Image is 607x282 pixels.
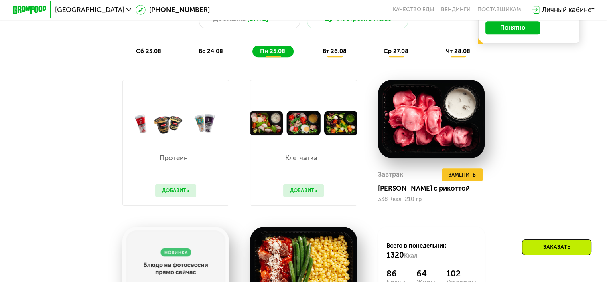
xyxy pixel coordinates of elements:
span: 1320 [386,250,404,260]
div: Заказать [522,239,591,255]
span: Ккал [404,252,417,259]
div: 338 Ккал, 210 гр [378,196,485,203]
p: Протеин [155,155,192,161]
a: Качество еды [392,6,434,13]
span: вт 26.08 [323,48,347,55]
button: Понятно [485,21,540,35]
button: Добавить [155,184,196,197]
div: 102 [446,268,476,278]
span: чт 28.08 [445,48,470,55]
a: [PHONE_NUMBER] [136,5,210,15]
div: 64 [416,268,435,278]
span: пн 25.08 [260,48,285,55]
span: Заменить [449,171,476,179]
div: поставщикам [477,6,521,13]
span: [GEOGRAPHIC_DATA] [55,6,124,13]
div: 86 [386,268,405,278]
div: Завтрак [378,168,403,181]
div: [PERSON_NAME] с рикоттой [378,184,491,193]
span: вс 24.08 [199,48,223,55]
span: сб 23.08 [136,48,161,55]
div: Личный кабинет [542,5,594,15]
p: Клетчатка [283,155,320,161]
a: Вендинги [441,6,471,13]
button: Добавить [283,184,324,197]
div: Всего в понедельник [386,242,476,260]
button: Заменить [442,168,483,181]
span: ср 27.08 [384,48,408,55]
